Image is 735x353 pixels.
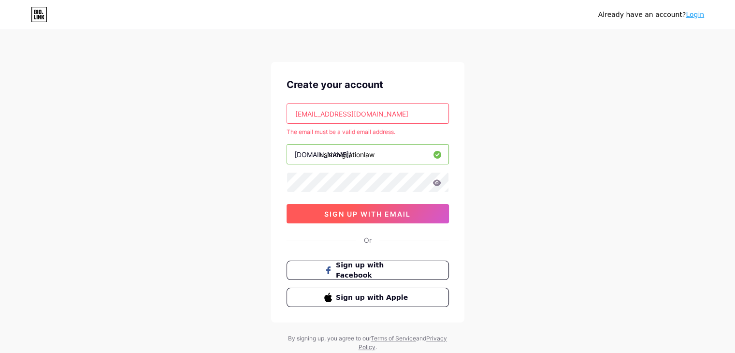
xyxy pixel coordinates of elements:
[324,210,411,218] span: sign up with email
[364,235,372,245] div: Or
[598,10,704,20] div: Already have an account?
[287,288,449,307] button: Sign up with Apple
[294,149,351,160] div: [DOMAIN_NAME]/
[336,293,411,303] span: Sign up with Apple
[287,145,448,164] input: username
[287,261,449,280] button: Sign up with Facebook
[686,11,704,18] a: Login
[287,104,448,123] input: Email
[287,204,449,223] button: sign up with email
[287,128,449,136] div: The email must be a valid email address.
[287,77,449,92] div: Create your account
[336,260,411,280] span: Sign up with Facebook
[371,335,416,342] a: Terms of Service
[286,334,450,352] div: By signing up, you agree to our and .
